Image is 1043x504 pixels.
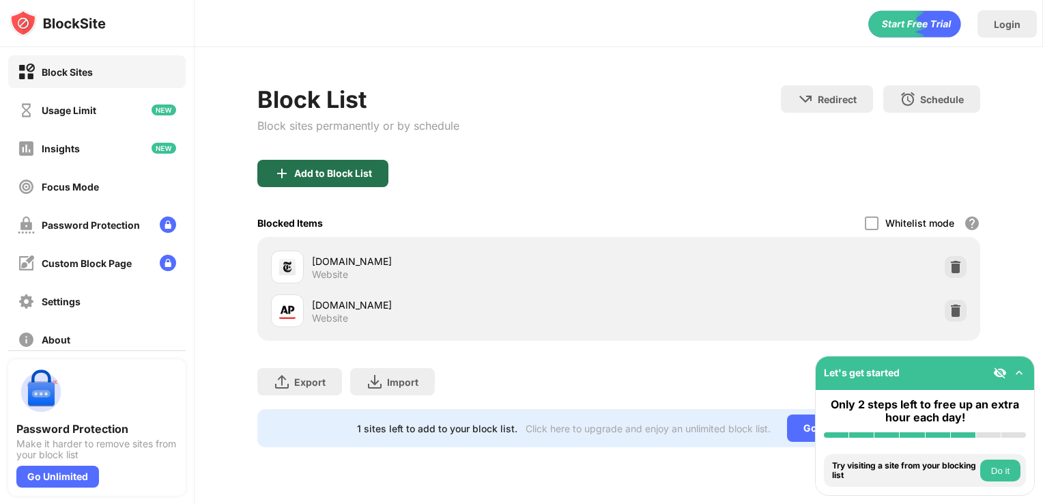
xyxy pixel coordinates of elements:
[10,10,106,37] img: logo-blocksite.svg
[16,438,177,460] div: Make it harder to remove sites from your block list
[160,255,176,271] img: lock-menu.svg
[387,376,418,388] div: Import
[868,10,961,38] div: animation
[818,94,857,105] div: Redirect
[42,143,80,154] div: Insights
[357,423,517,434] div: 1 sites left to add to your block list.
[1012,366,1026,380] img: omni-setup-toggle.svg
[312,298,619,312] div: [DOMAIN_NAME]
[18,178,35,195] img: focus-off.svg
[312,268,348,281] div: Website
[160,216,176,233] img: lock-menu.svg
[16,367,66,417] img: push-password-protection.svg
[257,217,323,229] div: Blocked Items
[42,104,96,116] div: Usage Limit
[18,64,35,81] img: block-on.svg
[885,217,954,229] div: Whitelist mode
[312,254,619,268] div: [DOMAIN_NAME]
[257,119,459,132] div: Block sites permanently or by schedule
[152,104,176,115] img: new-icon.svg
[994,18,1020,30] div: Login
[18,331,35,348] img: about-off.svg
[279,259,296,275] img: favicons
[257,85,459,113] div: Block List
[16,466,99,488] div: Go Unlimited
[42,334,70,346] div: About
[993,366,1007,380] img: eye-not-visible.svg
[42,66,93,78] div: Block Sites
[294,376,326,388] div: Export
[980,460,1020,481] button: Do it
[42,257,132,269] div: Custom Block Page
[18,255,35,272] img: customize-block-page-off.svg
[18,293,35,310] img: settings-off.svg
[920,94,964,105] div: Schedule
[294,168,372,179] div: Add to Block List
[824,398,1026,424] div: Only 2 steps left to free up an extra hour each day!
[832,461,977,481] div: Try visiting a site from your blocking list
[787,415,881,442] div: Go Unlimited
[152,143,176,154] img: new-icon.svg
[42,181,99,193] div: Focus Mode
[824,367,900,378] div: Let's get started
[18,140,35,157] img: insights-off.svg
[16,422,177,436] div: Password Protection
[42,296,81,307] div: Settings
[18,216,35,234] img: password-protection-off.svg
[18,102,35,119] img: time-usage-off.svg
[42,219,140,231] div: Password Protection
[279,303,296,319] img: favicons
[312,312,348,324] div: Website
[526,423,771,434] div: Click here to upgrade and enjoy an unlimited block list.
